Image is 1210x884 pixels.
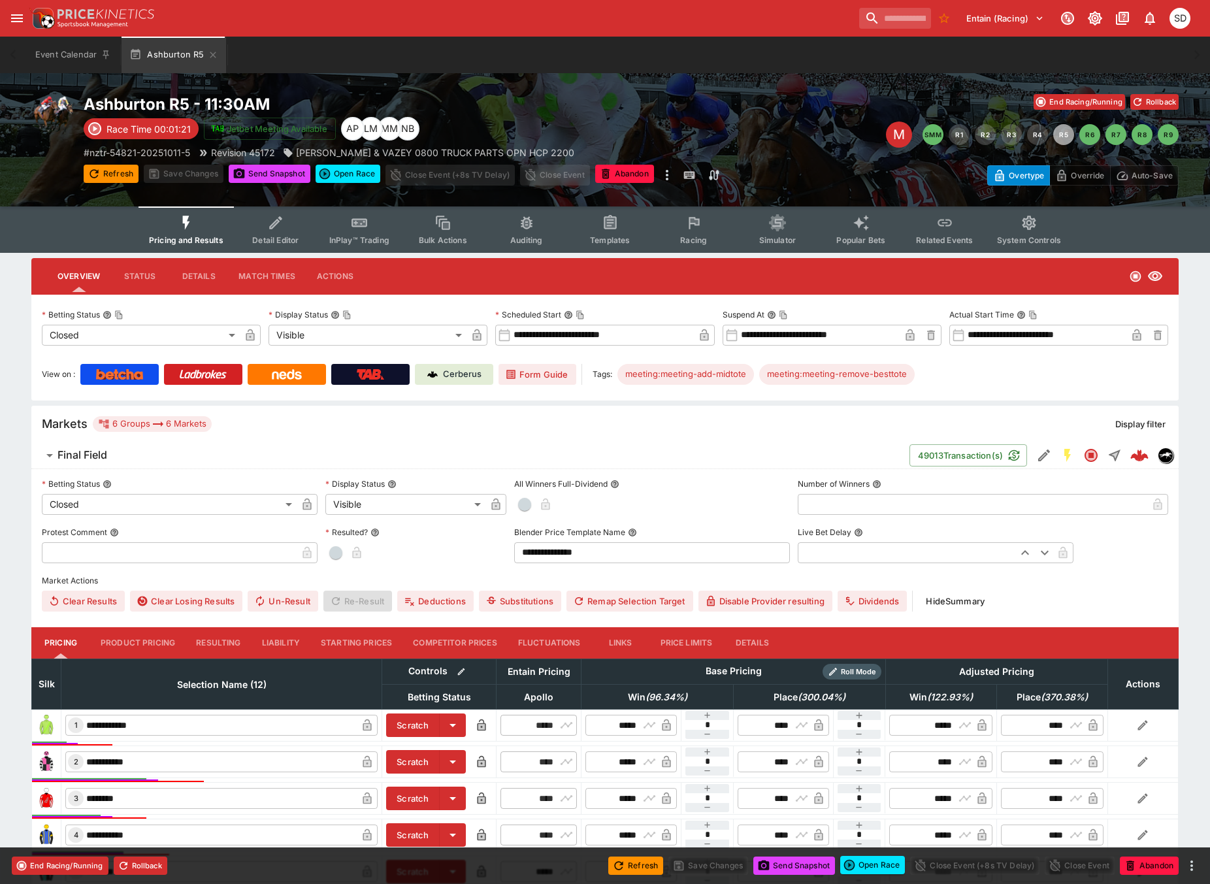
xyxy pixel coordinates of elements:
[57,22,128,27] img: Sportsbook Management
[495,309,561,320] p: Scheduled Start
[130,591,242,612] button: Clear Losing Results
[1001,124,1022,145] button: R3
[252,235,299,245] span: Detail Editor
[1103,444,1126,467] button: Straight
[316,165,380,183] button: Open Race
[1120,857,1179,875] button: Abandon
[1169,8,1190,29] div: Stuart Dibb
[895,689,987,705] span: Win(122.93%)
[110,528,119,537] button: Protest Comment
[306,261,365,292] button: Actions
[838,591,907,612] button: Dividends
[479,591,561,612] button: Substitutions
[42,364,75,385] label: View on :
[386,823,440,847] button: Scratch
[628,528,637,537] button: Blender Price Template Name
[1107,659,1178,709] th: Actions
[916,235,973,245] span: Related Events
[934,8,955,29] button: No Bookmarks
[1041,689,1088,705] em: ( 370.38 %)
[149,235,223,245] span: Pricing and Results
[1132,124,1153,145] button: R8
[759,235,796,245] span: Simulator
[47,261,110,292] button: Overview
[759,364,915,385] div: Betting Target: cerberus
[1166,4,1194,33] button: Stuart Dibb
[923,124,943,145] button: SMM
[798,527,851,538] p: Live Bet Delay
[1056,7,1079,30] button: Connected to PK
[57,448,107,462] h6: Final Field
[71,757,81,766] span: 2
[42,591,125,612] button: Clear Results
[595,165,654,183] button: Abandon
[114,310,123,319] button: Copy To Clipboard
[103,310,112,319] button: Betting StatusCopy To Clipboard
[1110,165,1179,186] button: Auto-Save
[1132,169,1173,182] p: Auto-Save
[1184,858,1200,874] button: more
[387,480,397,489] button: Display Status
[36,751,57,772] img: runner 2
[1158,124,1179,145] button: R9
[331,310,340,319] button: Display StatusCopy To Clipboard
[325,478,385,489] p: Display Status
[36,825,57,845] img: runner 4
[402,627,508,659] button: Competitor Prices
[698,591,832,612] button: Disable Provider resulting
[1002,689,1102,705] span: Place(370.38%)
[229,165,310,183] button: Send Snapshot
[269,309,328,320] p: Display Status
[36,715,57,736] img: runner 1
[975,124,996,145] button: R2
[114,857,167,875] button: Rollback
[329,235,389,245] span: InPlay™ Trading
[31,627,90,659] button: Pricing
[753,857,835,875] button: Send Snapshot
[1071,169,1104,182] p: Override
[591,627,650,659] button: Links
[316,165,380,183] div: split button
[71,830,81,840] span: 4
[296,146,574,159] p: [PERSON_NAME] & VAZEY 0800 TRUCK PARTS OPN HCP 2200
[608,857,663,875] button: Refresh
[382,659,497,684] th: Controls
[854,528,863,537] button: Live Bet Delay
[248,591,318,612] button: Un-Result
[700,663,767,679] div: Base Pricing
[84,146,190,159] p: Copy To Clipboard
[1049,165,1110,186] button: Override
[798,689,845,705] em: ( 300.04 %)
[1105,124,1126,145] button: R7
[32,659,61,709] th: Silk
[370,528,380,537] button: Resulted?
[84,94,631,114] h2: Copy To Clipboard
[872,480,881,489] button: Number of Winners
[427,369,438,380] img: Cerberus
[386,787,440,810] button: Scratch
[1130,446,1149,465] div: aa37136b-4217-4bd1-8d7c-fbefd006689b
[42,571,1168,591] label: Market Actions
[359,117,383,140] div: Luigi Mollo
[110,261,169,292] button: Status
[659,165,675,186] button: more
[272,369,301,380] img: Neds
[759,368,915,381] span: meeting:meeting-remove-besttote
[1079,444,1103,467] button: Closed
[31,442,909,468] button: Final Field
[179,369,227,380] img: Ladbrokes
[1053,124,1074,145] button: R5
[590,235,630,245] span: Templates
[211,122,224,135] img: jetbet-logo.svg
[27,37,119,73] button: Event Calendar
[923,124,1179,145] nav: pagination navigation
[443,368,482,381] p: Cerberus
[378,117,401,140] div: Michela Marris
[325,494,485,515] div: Visible
[859,8,931,29] input: search
[779,310,788,319] button: Copy To Clipboard
[96,369,143,380] img: Betcha
[949,309,1014,320] p: Actual Start Time
[576,310,585,319] button: Copy To Clipboard
[997,235,1061,245] span: System Controls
